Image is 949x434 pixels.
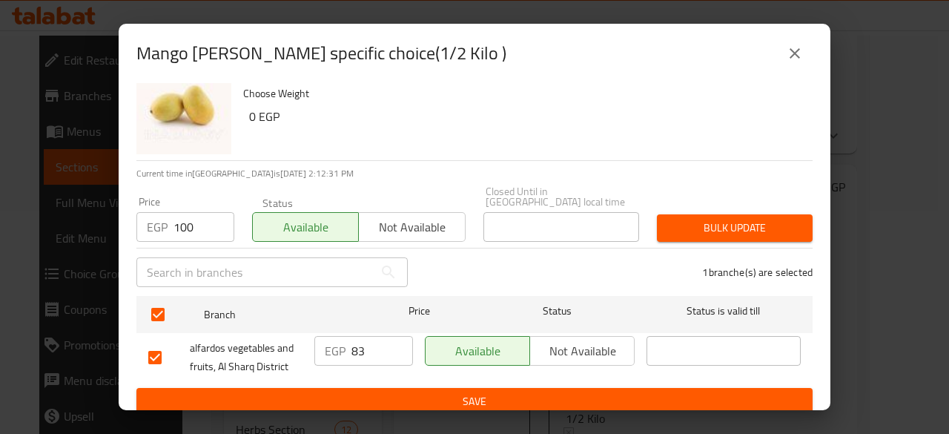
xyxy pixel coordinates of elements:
span: Not available [536,341,629,362]
p: EGP [325,342,345,360]
p: Choose Weight [243,85,801,103]
input: Please enter price [173,212,234,242]
span: Status is valid till [647,302,801,320]
button: Available [425,336,530,366]
p: EGP [147,218,168,236]
button: close [777,36,813,71]
button: Available [252,212,359,242]
span: Save [148,392,801,411]
span: Status [480,302,635,320]
span: Not available [365,217,459,238]
span: Available [259,217,353,238]
p: Current time in [GEOGRAPHIC_DATA] is [DATE] 2:12:31 PM [136,167,813,180]
p: 1 branche(s) are selected [702,265,813,280]
span: alfardos vegetables and fruits, Al Sharq District [190,339,302,376]
h6: 0 EGP [249,106,801,127]
button: Bulk update [657,214,813,242]
input: Search in branches [136,257,374,287]
span: Price [370,302,469,320]
button: Not available [529,336,635,366]
span: Available [431,341,524,362]
h2: Mango [PERSON_NAME] specific choice(1/2 Kilo ) [136,42,506,65]
span: Bulk update [669,219,801,237]
img: Mango Fass [136,59,231,154]
input: Please enter price [351,336,413,366]
span: Branch [204,306,358,324]
button: Save [136,388,813,415]
button: Not available [358,212,465,242]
